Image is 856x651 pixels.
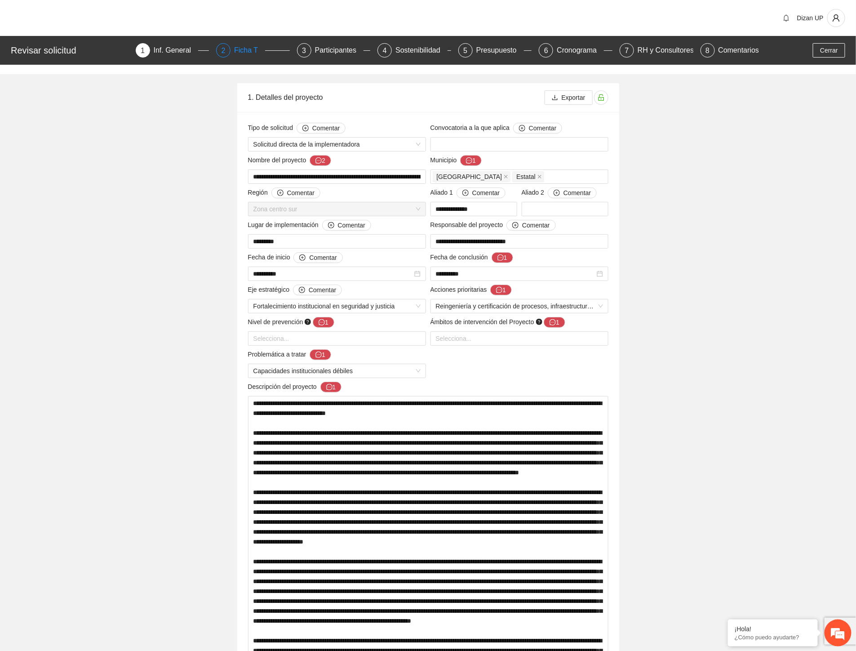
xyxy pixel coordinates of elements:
div: Ficha T [234,43,265,58]
span: 1 [141,47,145,54]
span: Solicitud directa de la implementadora [253,138,421,151]
span: 2 [222,47,226,54]
div: Sostenibilidad [395,43,448,58]
span: Fortalecimiento institucional en seguridad y justicia [253,299,421,313]
button: bell [779,11,794,25]
span: Estamos en línea. [52,120,124,211]
button: Municipio [460,155,482,166]
span: message [466,157,472,165]
span: Exportar [562,93,585,103]
span: Comentar [522,220,550,230]
span: Comentar [309,253,337,263]
span: 7 [625,47,629,54]
span: Reingeniería y certificación de procesos, infraestructura y modernización tecnológica en segurida... [436,299,603,313]
div: Cronograma [557,43,604,58]
div: 8Comentarios [701,43,759,58]
div: 3Participantes [297,43,371,58]
span: message [550,319,556,326]
button: Convocatoria a la que aplica [513,123,562,134]
button: Responsable del proyecto [506,220,555,231]
div: Minimizar ventana de chat en vivo [147,4,169,26]
span: Comentar [338,220,365,230]
span: Convocatoria a la que aplica [430,123,563,134]
span: Comentar [529,123,556,133]
span: Comentar [312,123,340,133]
div: 1. Detalles del proyecto [248,85,545,110]
span: Problemática a tratar [248,349,332,360]
span: unlock [594,94,608,101]
span: Fecha de inicio [248,252,343,263]
div: 5Presupuesto [458,43,532,58]
span: plus-circle [554,190,560,197]
textarea: Escriba su mensaje y pulse “Intro” [4,245,171,277]
span: Aliado 1 [430,187,506,198]
span: plus-circle [302,125,309,132]
span: plus-circle [462,190,469,197]
span: 5 [463,47,467,54]
span: 6 [544,47,548,54]
span: 8 [705,47,710,54]
span: message [326,384,333,391]
button: Nivel de prevención question-circle [313,317,334,328]
div: 7RH y Consultores [620,43,693,58]
button: Aliado 2 [548,187,597,198]
span: user [828,14,845,22]
span: bell [780,14,793,22]
p: ¿Cómo puedo ayudarte? [735,634,811,641]
span: Región [248,187,321,198]
span: plus-circle [299,254,306,262]
div: 2Ficha T [216,43,290,58]
span: Ámbitos de intervención del Proyecto [430,317,566,328]
span: close [504,174,508,179]
span: Comentar [287,188,315,198]
span: message [315,352,322,359]
span: plus-circle [328,222,334,229]
span: Zona centro sur [253,202,421,216]
button: Descripción del proyecto [320,382,342,392]
span: message [497,254,504,262]
button: Aliado 1 [457,187,506,198]
span: question-circle [536,319,542,325]
span: Descripción del proyecto [248,382,342,392]
span: [GEOGRAPHIC_DATA] [437,172,502,182]
div: Presupuesto [476,43,524,58]
span: Tipo de solicitud [248,123,346,134]
div: 6Cronograma [539,43,612,58]
span: Responsable del proyecto [430,220,556,231]
button: Cerrar [813,43,845,58]
span: Fecha de conclusión [430,252,513,263]
button: Lugar de implementación [322,220,371,231]
span: 3 [302,47,306,54]
span: Nombre del proyecto [248,155,332,166]
span: download [552,94,558,102]
button: Tipo de solicitud [297,123,346,134]
div: RH y Consultores [638,43,701,58]
button: Fecha de conclusión [492,252,513,263]
span: Nivel de prevención [248,317,335,328]
span: Comentar [309,285,336,295]
span: Acciones prioritarias [430,285,512,295]
span: Estatal [512,171,544,182]
span: 4 [383,47,387,54]
button: Fecha de inicio [293,252,342,263]
span: Eje estratégico [248,285,342,295]
span: Comentar [472,188,500,198]
button: downloadExportar [545,90,593,105]
button: Ámbitos de intervención del Proyecto question-circle [544,317,565,328]
span: Comentar [563,188,591,198]
button: Acciones prioritarias [490,285,512,295]
span: plus-circle [512,222,519,229]
button: Región [271,187,320,198]
span: Aliado 2 [522,187,597,198]
button: Nombre del proyecto [310,155,331,166]
div: 4Sostenibilidad [377,43,451,58]
span: plus-circle [277,190,284,197]
span: Cerrar [820,45,838,55]
span: Dizan UP [797,14,824,22]
button: unlock [594,90,608,105]
div: Inf. General [154,43,199,58]
div: Comentarios [719,43,759,58]
button: user [827,9,845,27]
span: message [496,287,502,294]
span: Chihuahua [433,171,511,182]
